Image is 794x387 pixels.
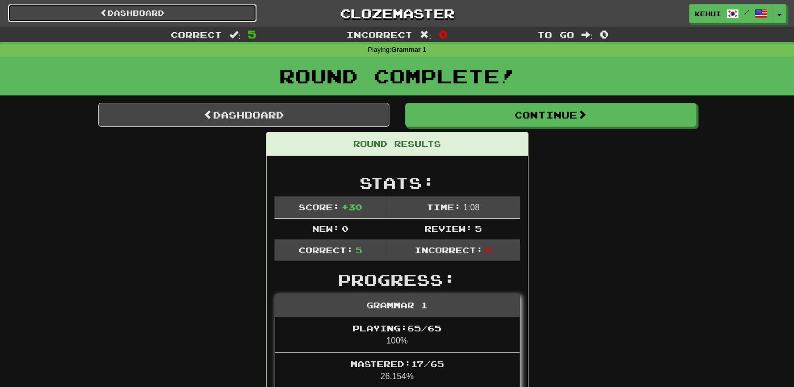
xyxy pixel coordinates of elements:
span: Score: [299,202,340,212]
span: / [744,8,749,16]
span: Time: [427,202,461,212]
h2: Stats: [274,174,520,191]
button: Continue [405,103,696,127]
div: Round Results [267,133,528,156]
span: Incorrect: [415,245,483,255]
span: 0 [600,28,609,40]
span: 5 [248,28,257,40]
span: To go [537,29,574,40]
a: Clozemaster [272,4,521,23]
span: New: [312,223,340,233]
a: Kehui / [689,4,773,23]
span: 5 [475,223,482,233]
span: Mastered: 17 / 65 [351,359,444,369]
span: Review: [425,223,472,233]
a: Dashboard [8,4,257,22]
div: Grammar 1 [275,294,520,317]
span: Correct [171,29,222,40]
span: Incorrect [346,29,412,40]
h1: Round Complete! [4,66,790,87]
a: Dashboard [98,103,389,127]
span: : [420,30,431,39]
span: 0 [439,28,448,40]
span: 0 [342,223,348,233]
span: 1 : 0 8 [463,203,480,212]
span: + 30 [342,202,362,212]
span: : [581,30,593,39]
span: Kehui [695,9,721,18]
span: 0 [485,245,492,255]
span: 5 [355,245,362,255]
li: 100% [275,317,520,353]
span: : [229,30,241,39]
span: Correct: [299,245,353,255]
strong: Grammar 1 [391,46,427,53]
span: Playing: 65 / 65 [353,323,441,333]
h2: Progress: [274,271,520,288]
